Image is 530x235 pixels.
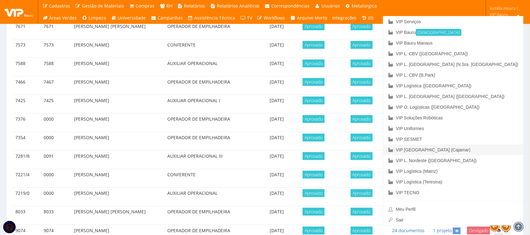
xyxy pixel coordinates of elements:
[72,39,165,58] td: [PERSON_NAME]
[41,169,72,188] td: 0000
[41,58,72,76] td: 7588
[264,15,285,21] span: Workflows
[13,39,41,58] td: 7573
[383,166,523,177] a: VIP Logística (Matriz)
[352,3,377,9] span: Metalúrgica
[383,27,523,38] a: VIP Bauru[DEMOGRAPHIC_DATA]
[109,12,149,24] a: Universidade
[40,12,79,24] a: Áreas Verdes
[165,39,260,58] td: CONFERENTE
[351,78,373,86] span: Aprovado
[165,132,260,150] td: OPERADOR DE EMPILHADEIRA
[5,7,33,17] img: logo
[255,12,288,24] a: Workflows
[303,59,325,67] span: Aprovado
[383,204,523,215] a: Meu Perfil
[467,227,490,234] span: Desligado
[490,5,522,18] span: kamilla.moura | VIP Bauru
[72,95,165,113] td: [PERSON_NAME]
[41,113,72,132] td: 0000
[13,113,41,132] td: 7376
[165,113,260,132] td: OPERADOR DE EMPILHADEIRA
[260,76,294,95] td: [DATE]
[297,15,327,21] span: Arquivo Morto
[158,15,183,21] span: Campanhas
[41,150,72,169] td: 0091
[303,152,325,160] span: Aprovado
[392,227,425,233] a: 24 documentos
[185,12,238,24] a: Assistência Técnica
[149,12,186,24] a: Campanhas
[165,58,260,76] td: AUXILIAR OPERACIONAL
[41,76,72,95] td: 7467
[72,132,165,150] td: [PERSON_NAME]
[260,95,294,113] td: [DATE]
[351,189,373,197] span: Aprovado
[369,15,374,21] span: (0)
[165,21,260,39] td: OPERADOR DE EMPILHADEIRA
[359,12,376,24] a: (0)
[13,132,41,150] td: 7354
[351,134,373,141] span: Aprovado
[383,112,523,123] a: VIP Soluções Robóticas
[260,132,294,150] td: [DATE]
[118,15,146,21] span: Universidade
[260,150,294,169] td: [DATE]
[303,208,325,216] span: Aprovado
[351,96,373,104] span: Aprovado
[433,227,452,233] a: 1 projeto
[303,227,325,234] span: Aprovado
[238,12,255,24] a: TV
[383,91,523,102] a: VIP L. [GEOGRAPHIC_DATA] ([GEOGRAPHIC_DATA])
[351,59,373,67] span: Aprovado
[13,169,41,188] td: 7221/4
[217,3,260,9] span: Relatórios Analíticos
[13,21,41,39] td: 7671
[351,152,373,160] span: Aprovado
[351,227,373,234] span: Aprovado
[383,177,523,187] a: VIP Logística (Teresina)
[72,206,165,225] td: [PERSON_NAME] [PERSON_NAME]
[72,76,165,95] td: [PERSON_NAME]
[351,208,373,216] span: Aprovado
[351,115,373,123] span: Aprovado
[41,188,72,206] td: 0000
[165,76,260,95] td: OPERADOR DE EMPILHADEIRA
[383,123,523,134] a: VIP Uniformes
[72,188,165,206] td: [PERSON_NAME]
[41,39,72,58] td: 7573
[288,12,330,24] a: Arquivo Morto
[165,188,260,206] td: AUXILIAR OPERACIONAL
[351,22,373,30] span: Aprovado
[72,169,165,188] td: [PERSON_NAME]
[303,189,325,197] span: Aprovado
[13,95,41,113] td: 7425
[41,21,72,39] td: 7671
[89,15,106,21] span: Limpeza
[79,12,109,24] a: Limpeza
[351,41,373,49] span: Aprovado
[303,115,325,123] span: Aprovado
[383,59,523,70] a: VIP L. [GEOGRAPHIC_DATA] (N.Sra. [GEOGRAPHIC_DATA])
[41,95,72,113] td: 7425
[260,169,294,188] td: [DATE]
[165,206,260,225] td: OPERADOR DE EMPILHADEIRA
[303,171,325,178] span: Aprovado
[165,95,260,113] td: AUXILIAR OPERACIONAL I
[303,78,325,86] span: Aprovado
[41,206,72,225] td: 8033
[260,113,294,132] td: [DATE]
[330,12,359,24] a: Integrações
[260,58,294,76] td: [DATE]
[332,15,357,21] span: Integrações
[72,150,165,169] td: [PERSON_NAME]
[13,76,41,95] td: 7466
[247,15,252,21] span: TV
[49,3,70,9] span: Cadastros
[383,38,523,48] a: VIP Bauru Manaus
[260,21,294,39] td: [DATE]
[322,3,340,9] span: Usuários
[260,188,294,206] td: [DATE]
[383,145,523,155] a: VIP [GEOGRAPHIC_DATA] (Cajamar)
[416,29,462,36] small: [DEMOGRAPHIC_DATA]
